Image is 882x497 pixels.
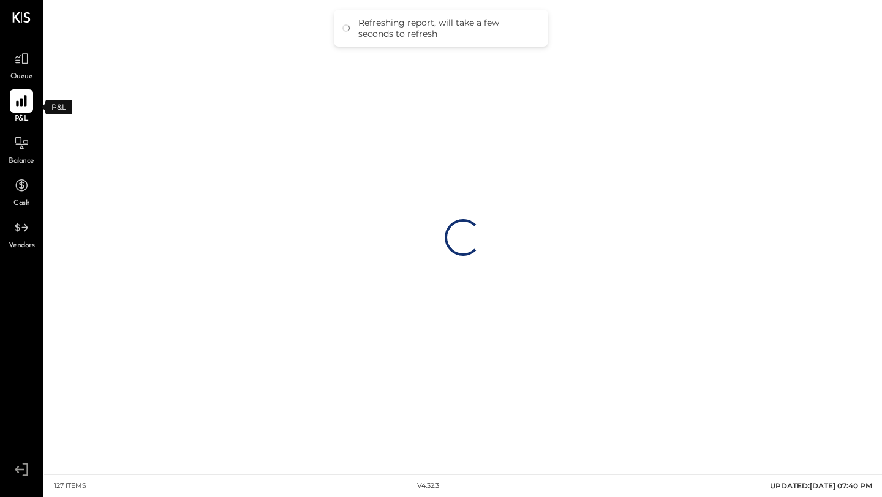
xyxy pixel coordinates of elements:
a: Vendors [1,216,42,252]
span: Balance [9,156,34,167]
a: Balance [1,132,42,167]
span: UPDATED: [DATE] 07:40 PM [770,481,872,490]
span: Vendors [9,241,35,252]
a: P&L [1,89,42,125]
div: Refreshing report, will take a few seconds to refresh [358,17,536,39]
a: Queue [1,47,42,83]
span: Cash [13,198,29,209]
div: 127 items [54,481,86,491]
span: Queue [10,72,33,83]
span: P&L [15,114,29,125]
div: v 4.32.3 [417,481,439,491]
div: P&L [45,100,72,114]
a: Cash [1,174,42,209]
